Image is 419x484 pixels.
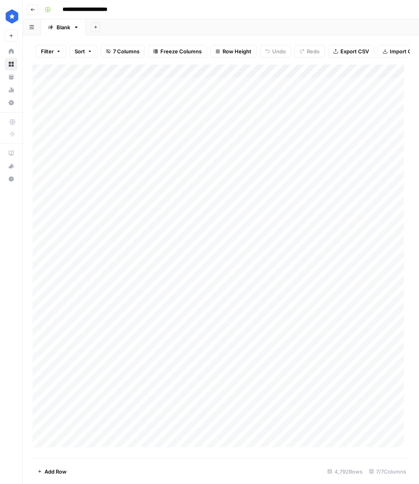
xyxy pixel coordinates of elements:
span: Undo [272,47,286,55]
span: Redo [307,47,320,55]
button: What's new? [5,160,18,172]
button: 7 Columns [101,45,145,58]
img: ConsumerAffairs Logo [5,9,19,24]
button: Sort [69,45,97,58]
button: Row Height [210,45,257,58]
a: Your Data [5,71,18,83]
a: Home [5,45,18,58]
div: Blank [57,23,70,31]
div: 4,792 Rows [324,465,366,478]
span: Freeze Columns [160,47,202,55]
div: 7/7 Columns [366,465,409,478]
button: Filter [36,45,66,58]
a: AirOps Academy [5,147,18,160]
span: Add Row [45,467,67,475]
span: Filter [41,47,54,55]
span: Export CSV [340,47,369,55]
span: Import CSV [390,47,419,55]
a: Browse [5,58,18,71]
button: Workspace: ConsumerAffairs [5,6,18,26]
button: Help + Support [5,172,18,185]
button: Freeze Columns [148,45,207,58]
button: Add Row [32,465,71,478]
div: What's new? [5,160,17,172]
button: Redo [294,45,325,58]
span: Sort [75,47,85,55]
button: Undo [260,45,291,58]
a: Blank [41,19,86,35]
a: Usage [5,83,18,96]
span: Row Height [223,47,251,55]
a: Settings [5,96,18,109]
span: 7 Columns [113,47,140,55]
button: Export CSV [328,45,374,58]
